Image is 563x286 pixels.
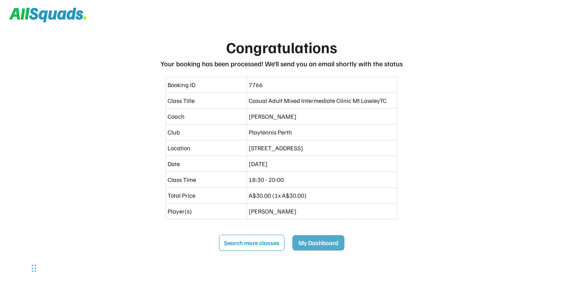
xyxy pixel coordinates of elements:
button: My Dashboard [292,235,344,251]
div: 18:30 - 20:00 [249,175,395,184]
div: 7766 [249,80,395,89]
div: Booking ID [168,80,245,89]
div: Total Price [168,191,245,200]
div: [PERSON_NAME] [249,207,395,216]
div: [PERSON_NAME] [249,112,395,121]
div: Class Title [168,96,245,105]
div: Playtennis Perth [249,128,395,137]
div: Class Time [168,175,245,184]
button: Search more classes [219,235,285,251]
div: Casual Adult Mixed Intermediate Clinic Mt LawleyTC [249,96,395,105]
div: [DATE] [249,159,395,168]
div: Club [168,128,245,137]
div: Location [168,143,245,153]
div: Date [168,159,245,168]
div: A$30.00 (1x A$30.00) [249,191,395,200]
img: Squad%20Logo.svg [9,8,86,22]
div: [STREET_ADDRESS] [249,143,395,153]
div: Coach [168,112,245,121]
div: Your booking has been processed! We’ll send you an email shortly with the status [161,59,403,69]
div: Player(s) [168,207,245,216]
div: Congratulations [226,35,337,59]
